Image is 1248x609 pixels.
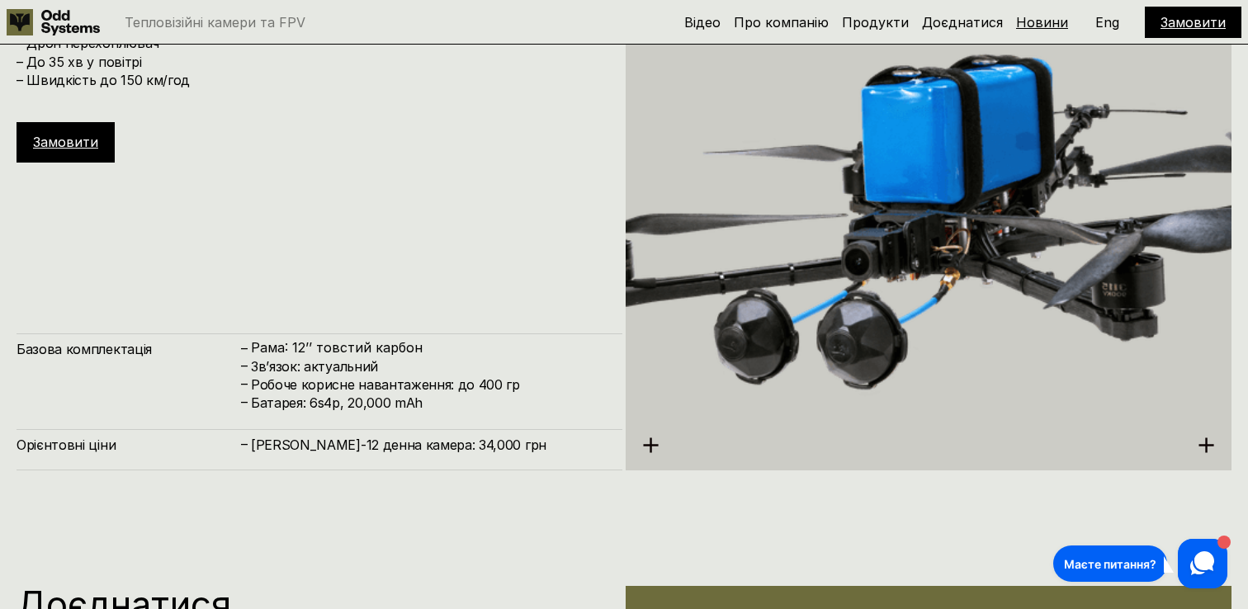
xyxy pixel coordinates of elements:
h4: – Дрон перехоплювач – До 35 хв у повітрі – Швидкість до 150 км/год [17,34,606,89]
h4: – [241,375,248,393]
h4: Робоче корисне навантаження: до 400 гр [251,375,606,394]
a: Замовити [33,134,98,150]
h4: Орієнтовні ціни [17,436,239,454]
h4: – [241,356,248,374]
h4: Зв’язок: актуальний [251,357,606,375]
p: Рама: 12’’ товстий карбон [251,340,606,356]
h4: – [241,338,248,356]
a: Доєднатися [922,14,1003,31]
h4: – [241,435,248,453]
a: Замовити [1161,14,1226,31]
p: Тепловізійні камери та FPV [125,16,305,29]
h4: Базова комплектація [17,340,239,358]
h4: Батарея: 6s4p, 20,000 mAh [251,394,606,412]
a: Про компанію [734,14,829,31]
h4: [PERSON_NAME]-12 денна камера: 34,000 грн [251,436,606,454]
p: Eng [1095,16,1119,29]
iframe: HelpCrunch [1049,535,1231,592]
a: Новини [1016,14,1068,31]
a: Продукти [842,14,909,31]
a: Відео [684,14,721,31]
h4: – [241,393,248,411]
